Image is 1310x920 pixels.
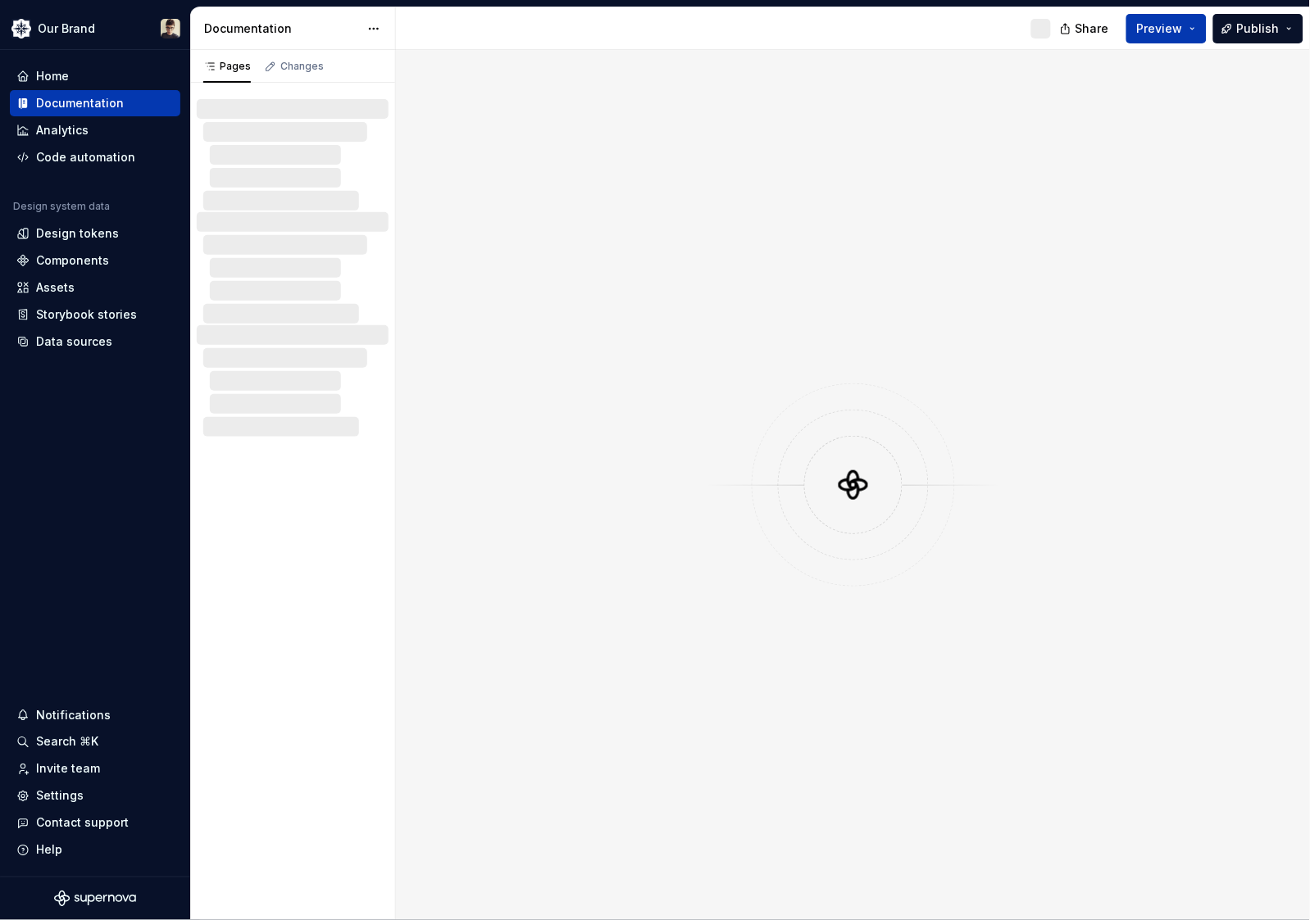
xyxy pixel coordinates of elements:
button: Our BrandAvery Hennings [3,11,187,46]
div: Home [36,68,69,84]
div: Documentation [204,20,359,37]
div: Documentation [36,95,124,111]
a: Home [10,63,180,89]
div: Notifications [36,707,111,723]
a: Storybook stories [10,301,180,328]
div: Contact support [36,815,129,832]
div: Analytics [36,122,89,138]
a: Analytics [10,117,180,143]
div: Storybook stories [36,306,137,323]
div: Settings [36,788,84,804]
span: Share [1076,20,1109,37]
div: Pages [203,60,251,73]
button: Share [1052,14,1120,43]
a: Documentation [10,90,180,116]
svg: Supernova Logo [54,891,136,907]
button: Help [10,837,180,863]
span: Publish [1237,20,1280,37]
button: Preview [1126,14,1207,43]
a: Settings [10,783,180,809]
div: Changes [280,60,324,73]
div: Our Brand [38,20,95,37]
div: Search ⌘K [36,734,98,750]
a: Data sources [10,329,180,355]
a: Design tokens [10,220,180,247]
div: Invite team [36,761,100,777]
div: Components [36,252,109,269]
div: Data sources [36,333,112,350]
button: Notifications [10,702,180,728]
a: Assets [10,274,180,301]
button: Publish [1213,14,1303,43]
span: Preview [1137,20,1183,37]
div: Assets [36,279,75,296]
div: Code automation [36,149,135,165]
a: Components [10,247,180,274]
img: 344848e3-ec3d-4aa0-b708-b8ed6430a7e0.png [11,19,31,39]
button: Contact support [10,810,180,836]
a: Code automation [10,144,180,170]
div: Help [36,842,62,859]
button: Search ⌘K [10,729,180,755]
a: Invite team [10,756,180,782]
div: Design system data [13,200,110,213]
img: Avery Hennings [161,19,180,39]
div: Design tokens [36,225,119,242]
